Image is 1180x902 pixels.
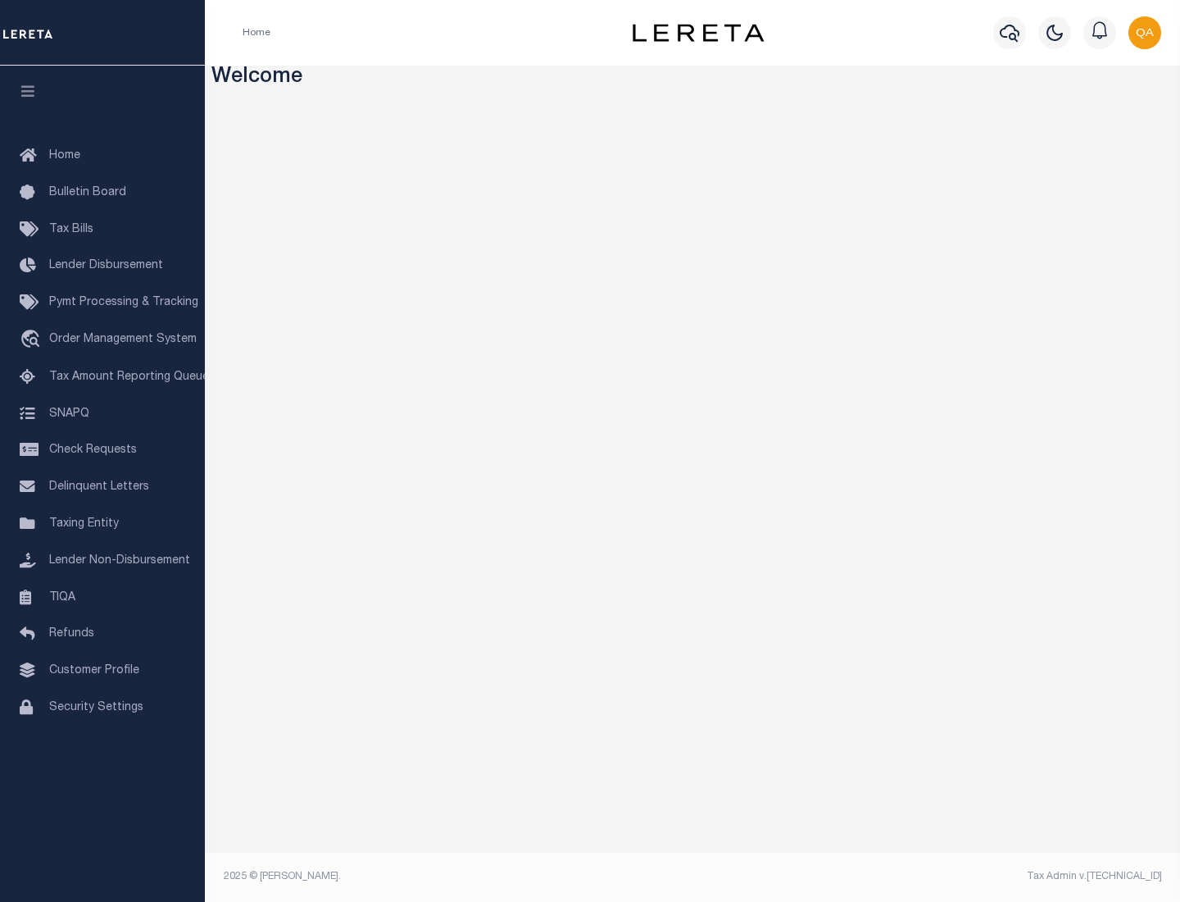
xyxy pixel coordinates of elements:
span: Check Requests [49,444,137,456]
h3: Welcome [211,66,1174,91]
span: Lender Non-Disbursement [49,555,190,567]
span: Bulletin Board [49,187,126,198]
div: Tax Admin v.[TECHNICAL_ID] [705,869,1162,884]
span: Security Settings [49,702,143,713]
div: 2025 © [PERSON_NAME]. [211,869,693,884]
span: Home [49,150,80,162]
span: Delinquent Letters [49,481,149,493]
img: svg+xml;base64,PHN2ZyB4bWxucz0iaHR0cDovL3d3dy53My5vcmcvMjAwMC9zdmciIHBvaW50ZXItZXZlbnRzPSJub25lIi... [1128,16,1161,49]
span: Tax Amount Reporting Queue [49,371,209,383]
span: Tax Bills [49,224,93,235]
span: Order Management System [49,334,197,345]
img: logo-dark.svg [633,24,764,42]
span: TIQA [49,591,75,603]
span: Pymt Processing & Tracking [49,297,198,308]
i: travel_explore [20,330,46,351]
span: Taxing Entity [49,518,119,530]
span: Refunds [49,628,94,640]
span: Lender Disbursement [49,260,163,271]
span: SNAPQ [49,408,89,419]
span: Customer Profile [49,665,139,676]
li: Home [243,25,270,40]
